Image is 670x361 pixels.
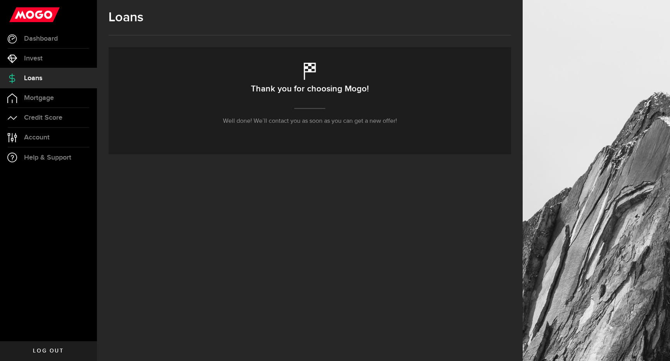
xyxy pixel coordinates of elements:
span: Account [24,134,50,141]
span: Credit Score [24,114,62,121]
p: Well done! We’ll contact you as soon as you can get a new offer! [223,117,397,126]
span: Mortgage [24,95,54,101]
span: Loans [24,75,42,82]
iframe: LiveChat chat widget [637,328,670,361]
h2: Thank you for choosing Mogo! [251,81,369,97]
span: Dashboard [24,35,58,42]
span: Invest [24,55,43,62]
span: Log out [33,348,64,354]
span: Help & Support [24,154,71,161]
h1: Loans [109,10,511,25]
